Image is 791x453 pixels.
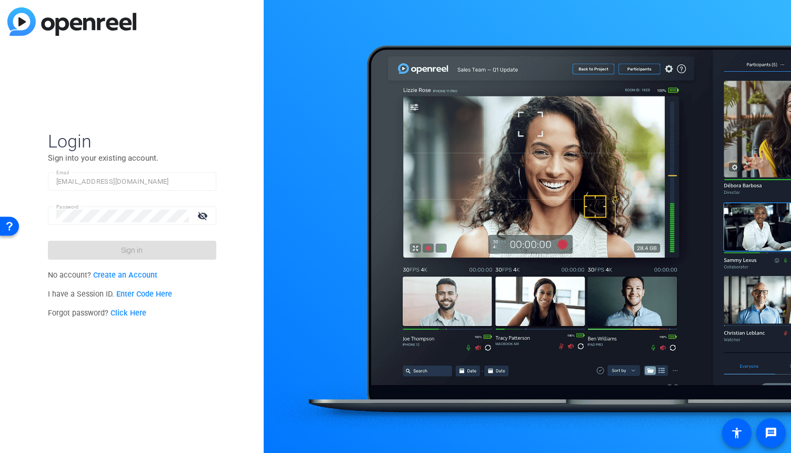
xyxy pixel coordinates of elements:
p: Sign into your existing account. [48,152,216,164]
mat-label: Password [56,204,79,210]
img: blue-gradient.svg [7,7,136,36]
a: Enter Code Here [116,290,172,299]
a: Click Here [111,309,146,318]
span: Forgot password? [48,309,147,318]
mat-icon: message [765,427,777,439]
mat-icon: visibility_off [191,208,216,223]
a: Create an Account [93,271,157,280]
mat-icon: accessibility [730,427,743,439]
span: Login [48,130,216,152]
input: Enter Email Address [56,175,208,188]
mat-label: Email [56,170,69,175]
span: I have a Session ID. [48,290,173,299]
span: No account? [48,271,158,280]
